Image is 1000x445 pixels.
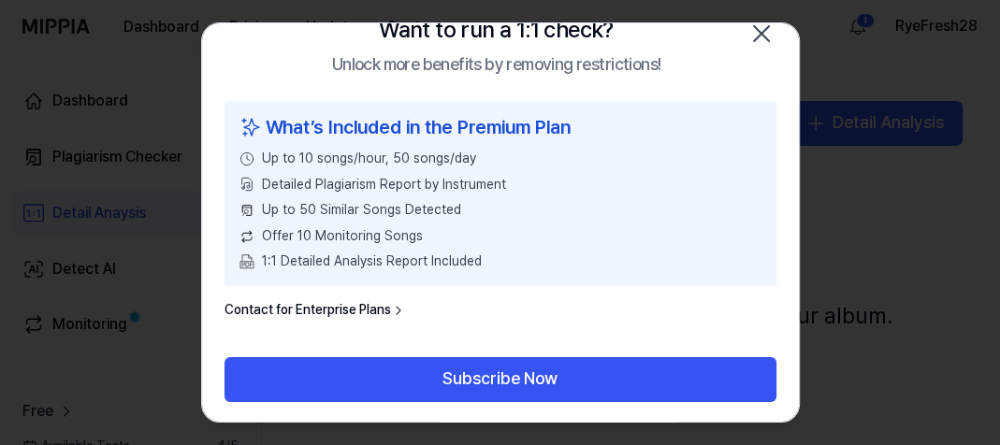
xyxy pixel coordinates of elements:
[262,201,461,220] span: Up to 50 Similar Songs Detected
[262,227,423,246] span: Offer 10 Monitoring Songs
[239,112,761,142] div: What’s Included in the Premium Plan
[262,252,482,271] span: 1:1 Detailed Analysis Report Included
[239,112,262,142] img: sparkles icon
[332,51,660,79] div: Unlock more benefits by removing restrictions!
[239,254,254,269] img: PDF Download
[379,12,614,48] div: Want to run a 1:1 check?
[225,301,406,320] a: Contact for Enterprise Plans
[262,176,506,194] span: Detailed Plagiarism Report by Instrument
[225,357,776,402] button: Subscribe Now
[262,150,476,168] span: Up to 10 songs/hour, 50 songs/day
